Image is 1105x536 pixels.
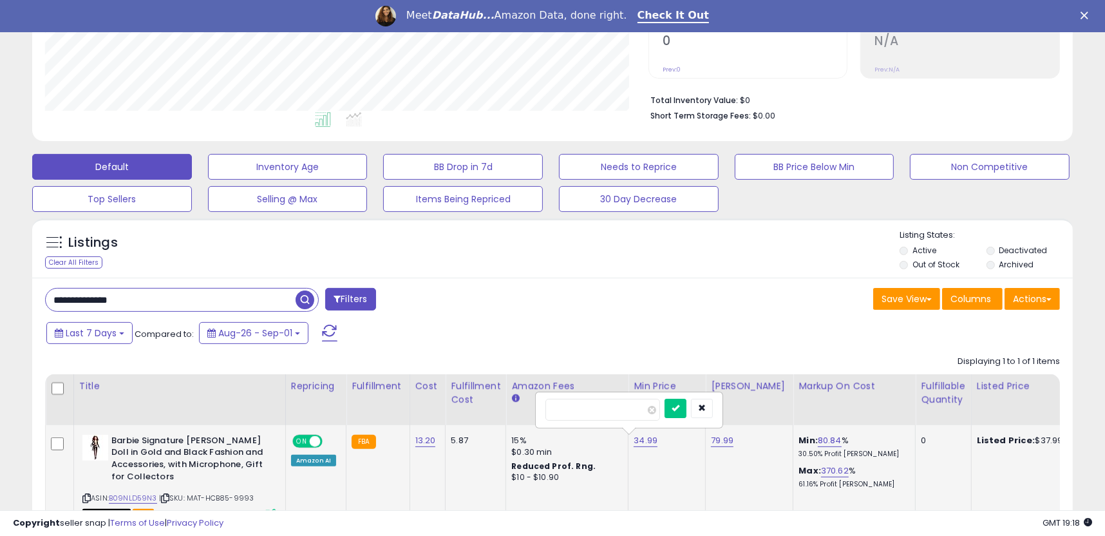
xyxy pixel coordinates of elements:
span: Columns [950,292,991,305]
div: Title [79,379,280,393]
b: Listed Price: [977,434,1035,446]
b: Min: [798,434,818,446]
b: Total Inventory Value: [650,95,738,106]
small: Prev: 0 [663,66,681,73]
div: $37.99 [977,435,1084,446]
div: 15% [511,435,618,446]
div: % [798,465,905,489]
h2: N/A [874,33,1059,51]
b: Short Term Storage Fees: [650,110,751,121]
button: Non Competitive [910,154,1070,180]
span: Aug-26 - Sep-01 [218,327,292,340]
button: Default [32,154,192,180]
div: Min Price [634,379,700,393]
button: BB Drop in 7d [383,154,543,180]
b: Max: [798,464,821,477]
a: 370.62 [821,464,849,477]
button: Selling @ Max [208,186,368,212]
button: Actions [1005,288,1060,310]
div: Clear All Filters [45,256,102,269]
div: Displaying 1 to 1 of 1 items [958,356,1060,368]
button: Aug-26 - Sep-01 [199,322,308,344]
button: Columns [942,288,1003,310]
a: Check It Out [637,9,710,23]
div: 5.87 [451,435,496,446]
span: 2025-09-9 19:18 GMT [1043,517,1092,529]
small: Prev: N/A [874,66,900,73]
span: ON [294,436,310,446]
img: Profile image for Georgie [375,6,396,26]
a: 34.99 [634,434,657,447]
button: BB Price Below Min [735,154,894,180]
div: Close [1081,12,1093,19]
button: Filters [325,288,375,311]
div: Listed Price [977,379,1088,393]
i: DataHub... [432,9,495,21]
label: Archived [999,259,1034,270]
div: [PERSON_NAME] [711,379,788,393]
div: Amazon AI [291,455,336,466]
div: $0.30 min [511,446,618,458]
div: Cost [415,379,440,393]
a: 13.20 [415,434,436,447]
button: 30 Day Decrease [559,186,719,212]
small: FBA [352,435,375,449]
a: Terms of Use [110,517,165,529]
a: 80.84 [818,434,842,447]
div: Amazon Fees [511,379,623,393]
div: % [798,435,905,459]
h5: Listings [68,234,118,252]
th: The percentage added to the cost of goods (COGS) that forms the calculator for Min & Max prices. [793,374,916,425]
label: Out of Stock [912,259,959,270]
button: Save View [873,288,940,310]
div: Fulfillment [352,379,404,393]
label: Active [912,245,936,256]
div: Fulfillable Quantity [921,379,965,407]
label: Deactivated [999,245,1047,256]
b: Barbie Signature [PERSON_NAME] Doll in Gold and Black Fashion and Accessories, with Microphone, G... [111,435,268,486]
div: 0 [921,435,961,446]
span: FBA [133,509,155,520]
span: $0.00 [753,110,775,122]
div: Fulfillment Cost [451,379,500,407]
img: 41PI1yVxVtL._SL40_.jpg [82,435,108,461]
span: OFF [321,436,341,446]
span: Compared to: [135,328,194,340]
span: All listings that are currently out of stock and unavailable for purchase on Amazon [82,509,131,520]
span: | SKU: MAT-HCB85-9993 [159,493,254,503]
button: Items Being Repriced [383,186,543,212]
a: 79.99 [711,434,733,447]
div: Markup on Cost [798,379,910,393]
div: Repricing [291,379,341,393]
li: $0 [650,91,1050,107]
a: Privacy Policy [167,517,223,529]
p: Listing States: [900,229,1072,242]
button: Top Sellers [32,186,192,212]
h2: 0 [663,33,847,51]
p: 61.16% Profit [PERSON_NAME] [798,480,905,489]
p: 30.50% Profit [PERSON_NAME] [798,450,905,459]
button: Inventory Age [208,154,368,180]
div: Meet Amazon Data, done right. [406,9,627,22]
small: Amazon Fees. [511,393,519,405]
strong: Copyright [13,517,60,529]
b: Reduced Prof. Rng. [511,461,596,472]
div: seller snap | | [13,517,223,530]
button: Last 7 Days [46,322,133,344]
button: Needs to Reprice [559,154,719,180]
span: Last 7 Days [66,327,117,340]
div: $10 - $10.90 [511,472,618,483]
a: B09NLD59N3 [109,493,157,504]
